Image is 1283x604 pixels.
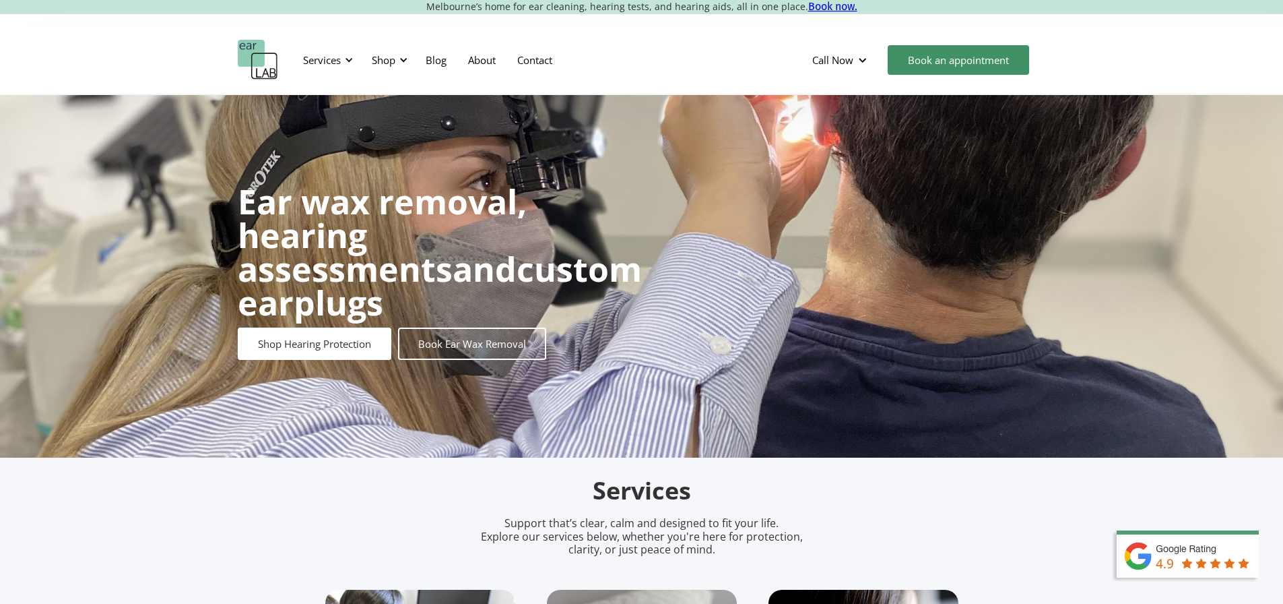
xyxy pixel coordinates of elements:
a: home [238,40,278,80]
div: Services [303,53,341,67]
div: Call Now [801,40,881,80]
a: Contact [506,40,563,80]
h2: Services [325,475,958,507]
strong: Ear wax removal, hearing assessments [238,179,527,292]
div: Services [295,40,357,80]
strong: custom earplugs [238,246,642,326]
a: Shop Hearing Protection [238,328,391,360]
a: Book an appointment [888,45,1029,75]
a: About [457,40,506,80]
a: Book Ear Wax Removal [398,328,546,360]
a: Blog [415,40,457,80]
p: Support that’s clear, calm and designed to fit your life. Explore our services below, whether you... [463,517,820,556]
div: Shop [372,53,395,67]
h1: and [238,185,642,320]
div: Call Now [812,53,853,67]
div: Shop [364,40,412,80]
